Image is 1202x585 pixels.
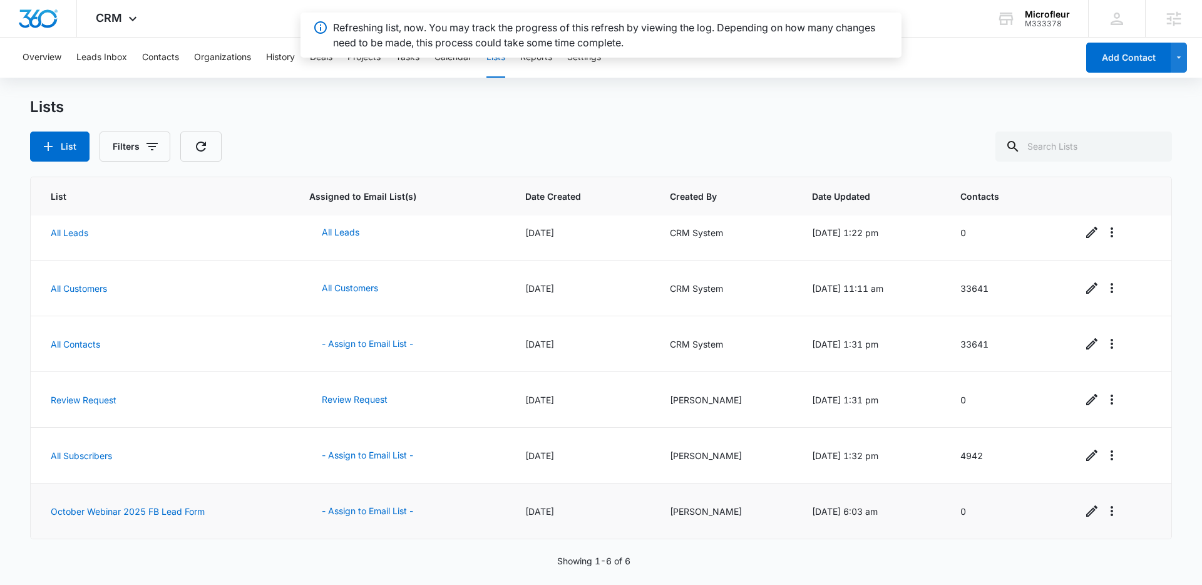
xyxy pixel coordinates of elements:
button: - Assign to Email List - [309,440,426,470]
button: Tasks [396,38,419,78]
div: [DATE] 1:31 pm [812,338,930,351]
a: Edit [1082,222,1102,242]
a: Edit [1082,390,1102,410]
div: [DATE] [525,226,640,239]
button: All Customers [309,273,391,303]
td: [PERSON_NAME] [655,372,797,428]
input: Search Lists [995,132,1172,162]
td: 0 [945,372,1067,428]
div: [DATE] [525,338,640,351]
button: Organizations [194,38,251,78]
button: Leads Inbox [76,38,127,78]
button: Overflow Menu [1102,445,1122,465]
td: 0 [945,205,1067,261]
td: 33641 [945,316,1067,372]
div: [DATE] 1:31 pm [812,393,930,406]
div: [DATE] 11:11 am [812,282,930,295]
button: History [266,38,295,78]
td: CRM System [655,205,797,261]
div: [DATE] 6:03 am [812,505,930,518]
td: CRM System [655,261,797,316]
button: Settings [567,38,601,78]
div: [DATE] 1:22 pm [812,226,930,239]
a: Edit [1082,334,1102,354]
p: Showing 1-6 of 6 [557,554,630,567]
button: Filters [100,132,170,162]
h1: Lists [30,98,64,116]
div: [DATE] [525,449,640,462]
a: Review Request [51,395,116,405]
td: CRM System [655,316,797,372]
button: - Assign to Email List - [309,496,426,526]
button: Add Contact [1086,43,1171,73]
button: All Leads [309,217,372,247]
button: Overflow Menu [1102,334,1122,354]
button: Overflow Menu [1102,278,1122,298]
a: Edit [1082,501,1102,521]
td: 33641 [945,261,1067,316]
button: Review Request [309,385,400,415]
button: Reports [520,38,552,78]
button: Overflow Menu [1102,390,1122,410]
button: Lists [486,38,505,78]
button: - Assign to Email List - [309,329,426,359]
span: Date Updated [812,190,912,203]
a: Edit [1082,278,1102,298]
button: Overview [23,38,61,78]
span: Contacts [960,190,1034,203]
div: [DATE] 1:32 pm [812,449,930,462]
button: Overflow Menu [1102,501,1122,521]
div: [DATE] [525,505,640,518]
button: List [30,132,90,162]
div: [DATE] [525,282,640,295]
span: Date Created [525,190,622,203]
button: Projects [347,38,381,78]
td: 0 [945,484,1067,539]
button: Calendar [434,38,471,78]
p: Refreshing list, now. You may track the progress of this refresh by viewing the log. Depending on... [333,20,889,50]
a: All Contacts [51,339,100,349]
span: Created By [670,190,764,203]
div: [DATE] [525,393,640,406]
a: All Leads [51,227,88,238]
span: Assigned to Email List(s) [309,190,477,203]
a: October Webinar 2025 FB Lead Form [51,506,205,517]
td: [PERSON_NAME] [655,428,797,484]
a: Edit [1082,445,1102,465]
td: 4942 [945,428,1067,484]
a: All Customers [51,283,107,294]
span: List [51,190,261,203]
a: All Subscribers [51,450,112,461]
div: account name [1025,9,1070,19]
span: CRM [96,11,122,24]
div: account id [1025,19,1070,28]
button: Overflow Menu [1102,222,1122,242]
button: Deals [310,38,332,78]
button: Contacts [142,38,179,78]
td: [PERSON_NAME] [655,484,797,539]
